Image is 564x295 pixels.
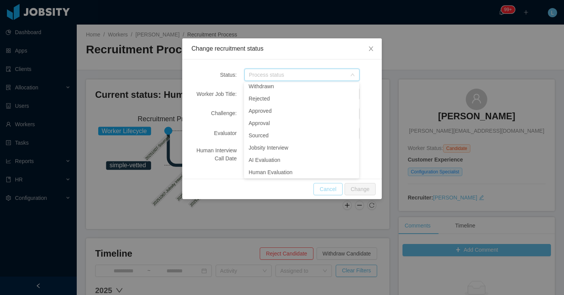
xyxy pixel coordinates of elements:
i: icon: down [350,73,355,78]
div: Challenge: [191,109,237,117]
li: Approved [244,105,359,117]
div: Evaluator [191,129,237,137]
div: Change recruitment status [191,44,373,53]
li: Withdrawn [244,80,359,92]
li: Approval [244,117,359,129]
div: Worker Job Title: [191,90,237,98]
li: Sourced [244,129,359,142]
li: Jobsity Interview [244,142,359,154]
i: icon: close [368,46,374,52]
li: AI Evaluation [244,154,359,166]
div: Status: [191,71,237,79]
button: Cancel [313,183,343,195]
li: Human Evaluation [244,166,359,178]
button: Close [360,38,382,60]
div: Human Interview Call Date [191,147,237,163]
li: Rejected [244,92,359,105]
